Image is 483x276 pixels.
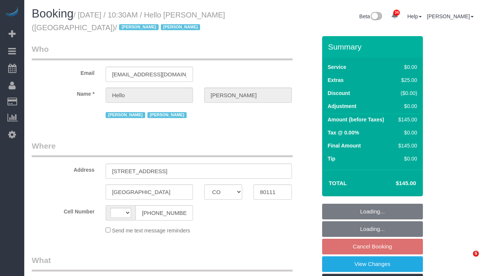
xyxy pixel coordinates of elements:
[395,76,417,84] div: $25.00
[458,251,476,269] iframe: Intercom live chat
[328,155,336,162] label: Tip
[147,112,187,118] span: [PERSON_NAME]
[328,142,361,149] label: Final Amount
[395,102,417,110] div: $0.00
[106,88,193,103] input: First Name
[32,255,293,272] legend: What
[4,7,19,18] img: Automaid Logo
[328,116,384,123] label: Amount (before Taxes)
[32,11,225,32] small: / [DATE] / 10:30AM / Hello [PERSON_NAME] ([GEOGRAPHIC_DATA])
[253,184,292,200] input: Zip Code
[329,180,347,186] strong: Total
[135,205,193,221] input: Cell Number
[115,23,202,32] span: /
[32,140,293,157] legend: Where
[26,67,100,77] label: Email
[106,112,145,118] span: [PERSON_NAME]
[26,88,100,98] label: Name *
[26,205,100,215] label: Cell Number
[395,129,417,136] div: $0.00
[407,13,422,19] a: Help
[32,44,293,60] legend: Who
[387,7,402,24] a: 34
[427,13,474,19] a: [PERSON_NAME]
[359,13,383,19] a: Beta
[32,7,74,20] span: Booking
[328,89,350,97] label: Discount
[370,12,382,22] img: New interface
[395,89,417,97] div: ($0.00)
[395,63,417,71] div: $0.00
[393,10,400,16] span: 34
[473,251,479,257] span: 5
[322,256,423,272] a: View Changes
[395,116,417,123] div: $145.00
[328,102,356,110] label: Adjustment
[328,76,344,84] label: Extras
[112,228,190,234] span: Send me text message reminders
[328,63,346,71] label: Service
[328,129,359,136] label: Tax @ 0.00%
[106,67,193,82] input: Email
[328,42,419,51] h3: Summary
[106,184,193,200] input: City
[395,155,417,162] div: $0.00
[161,24,200,30] span: [PERSON_NAME]
[204,88,292,103] input: Last Name
[26,164,100,174] label: Address
[119,24,158,30] span: [PERSON_NAME]
[373,180,416,187] h4: $145.00
[395,142,417,149] div: $145.00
